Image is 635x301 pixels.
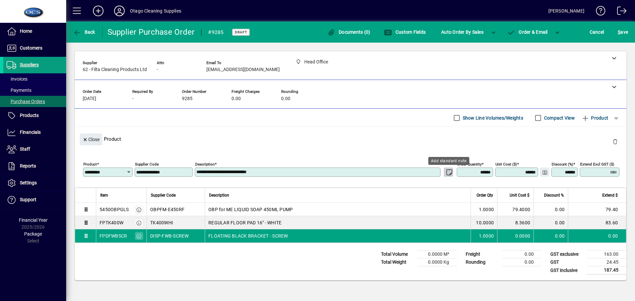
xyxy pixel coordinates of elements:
[83,67,147,72] span: 62 - Filta Cleaning Products Ltd
[587,266,626,275] td: 187.45
[78,136,104,142] app-page-header-button: Close
[130,6,181,16] div: Otago Cleaning Supplies
[135,162,159,167] mat-label: Supplier Code
[590,27,604,37] span: Cancel
[20,113,39,118] span: Products
[209,192,229,199] span: Description
[471,216,497,229] td: 10.0000
[3,175,66,191] a: Settings
[461,115,523,121] label: Show Line Volumes/Weights
[208,233,288,239] span: FLOATING BLACK BRACKET - SCREW
[587,258,626,266] td: 24.45
[232,96,241,101] span: 0.00
[20,62,39,67] span: Suppliers
[20,163,36,169] span: Reports
[3,40,66,56] a: Customers
[281,96,290,101] span: 0.00
[471,229,497,243] td: 1.0000
[471,203,497,216] td: 1.0000
[7,99,45,104] span: Purchase Orders
[80,133,102,145] button: Close
[587,250,626,258] td: 163.00
[580,162,614,167] mat-label: Extend excl GST ($)
[602,192,618,199] span: Extend $
[71,26,97,38] button: Back
[607,133,623,149] button: Delete
[151,192,176,199] span: Supplier Code
[24,231,42,237] span: Package
[591,1,606,23] a: Knowledge Base
[206,67,280,72] span: [EMAIL_ADDRESS][DOMAIN_NAME]
[208,27,224,38] div: #9285
[157,67,158,72] span: -
[428,157,469,165] div: Add standard note
[3,23,66,40] a: Home
[618,27,628,37] span: ave
[107,27,195,37] div: Supplier Purchase Order
[504,26,551,38] button: Order & Email
[552,162,573,167] mat-label: Discount (%)
[3,192,66,208] a: Support
[83,96,96,101] span: [DATE]
[578,112,612,124] button: Product
[607,138,623,144] app-page-header-button: Delete
[3,107,66,124] a: Products
[208,219,281,226] span: REGULAR FLOOR PAD 16" - WHITE
[20,28,32,34] span: Home
[3,96,66,107] a: Purchase Orders
[100,233,127,239] div: FPDFWBSCR
[568,203,626,216] td: 79.40
[88,5,109,17] button: Add
[378,258,417,266] td: Total Weight
[547,266,587,275] td: GST inclusive
[417,250,457,258] td: 0.0000 M³
[195,162,215,167] mat-label: Description
[100,192,108,199] span: Item
[83,162,97,167] mat-label: Product
[382,26,427,38] button: Custom Fields
[7,76,27,82] span: Invoices
[497,216,533,229] td: 8.3600
[182,96,192,101] span: 9285
[618,29,620,35] span: S
[3,85,66,96] a: Payments
[327,29,370,35] span: Documents (0)
[543,115,575,121] label: Compact View
[147,203,205,216] td: OBPFM-E450RF
[20,180,37,185] span: Settings
[612,1,627,23] a: Logout
[20,130,41,135] span: Financials
[497,229,533,243] td: 0.0000
[100,206,129,213] div: 5450OBPGLS
[326,26,372,38] button: Documents (0)
[75,127,626,151] div: Product
[3,141,66,158] a: Staff
[378,250,417,258] td: Total Volume
[417,258,457,266] td: 0.0000 Kg
[73,29,95,35] span: Back
[208,206,293,213] span: OBP for ME LIQUID SOAP 450ML PUMP
[502,258,542,266] td: 0.00
[3,158,66,174] a: Reports
[502,250,542,258] td: 0.00
[548,6,584,16] div: [PERSON_NAME]
[147,229,205,243] td: DISP-FWB-SCREW
[495,162,517,167] mat-label: Unit Cost ($)
[568,229,626,243] td: 0.00
[581,113,608,123] span: Product
[507,29,548,35] span: Order & Email
[132,96,134,101] span: -
[20,197,36,202] span: Support
[7,88,31,93] span: Payments
[438,26,487,38] button: Auto Order By Sales
[3,73,66,85] a: Invoices
[441,27,484,37] span: Auto Order By Sales
[547,258,587,266] td: GST
[568,216,626,229] td: 83.60
[540,168,549,177] button: Change Price Levels
[547,250,587,258] td: GST exclusive
[384,29,426,35] span: Custom Fields
[497,203,533,216] td: 79.4000
[20,146,30,152] span: Staff
[235,30,247,34] span: Draft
